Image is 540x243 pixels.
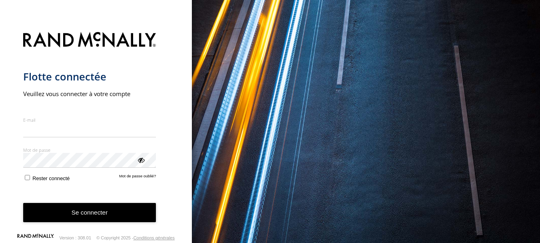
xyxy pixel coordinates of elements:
[119,174,156,181] a: Mot de passe oublié?
[25,175,30,180] input: Rester connecté
[23,117,35,123] font: E-mail
[137,156,145,164] div: Afficher le mot de passe
[119,174,156,178] font: Mot de passe oublié?
[23,30,156,51] img: Rand McNally
[23,27,169,235] form: principal
[60,235,92,240] font: Version : 308.01
[23,203,156,223] button: Se connecter
[23,147,50,153] font: Mot de passe
[23,90,130,98] font: Veuillez vous connecter à votre compte
[23,70,106,84] font: Flotte connectée
[17,234,54,242] a: Visitez notre site Web
[134,235,175,240] a: Conditions générales
[72,209,108,216] font: Se connecter
[96,235,134,240] font: © Copyright 2025 -
[32,175,70,181] font: Rester connecté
